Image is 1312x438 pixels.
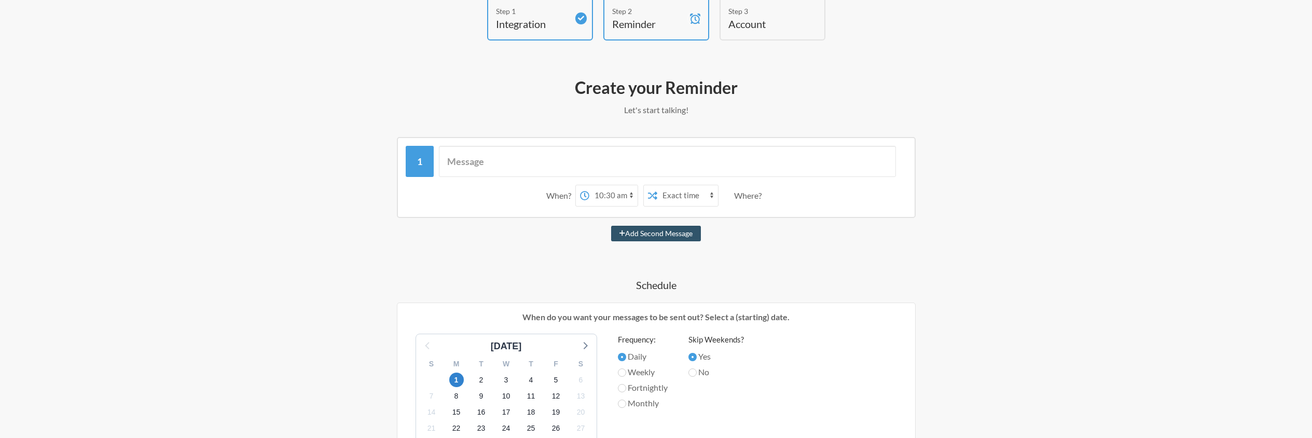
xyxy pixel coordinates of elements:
input: Fortnightly [618,384,626,392]
span: Saturday, October 4, 2025 [524,373,538,387]
span: Thursday, October 2, 2025 [474,373,489,387]
h4: Integration [496,17,569,31]
div: F [544,356,569,372]
span: Monday, October 6, 2025 [574,373,588,387]
span: Wednesday, October 22, 2025 [449,421,464,436]
label: Skip Weekends? [688,334,744,346]
span: Sunday, October 26, 2025 [549,421,563,436]
span: Monday, October 13, 2025 [574,389,588,403]
span: Saturday, October 25, 2025 [524,421,538,436]
span: Monday, October 27, 2025 [574,421,588,436]
input: Monthly [618,400,626,408]
span: Tuesday, October 7, 2025 [424,389,439,403]
div: T [519,356,544,372]
span: Friday, October 17, 2025 [499,405,514,420]
span: Wednesday, October 1, 2025 [449,373,464,387]
span: Friday, October 10, 2025 [499,389,514,403]
label: Yes [688,350,744,363]
label: Frequency: [618,334,668,346]
div: [DATE] [487,339,526,353]
input: Weekly [618,368,626,377]
label: Monthly [618,397,668,409]
span: Sunday, October 12, 2025 [549,389,563,403]
label: Daily [618,350,668,363]
div: W [494,356,519,372]
span: Wednesday, October 8, 2025 [449,389,464,403]
span: Friday, October 24, 2025 [499,421,514,436]
h4: Reminder [612,17,685,31]
button: Add Second Message [611,226,701,241]
div: Step 3 [728,6,801,17]
div: When? [546,185,575,207]
input: Daily [618,353,626,361]
div: S [419,356,444,372]
label: Fortnightly [618,381,668,394]
span: Thursday, October 9, 2025 [474,389,489,403]
span: Tuesday, October 21, 2025 [424,421,439,436]
span: Sunday, October 19, 2025 [549,405,563,420]
p: Let's start talking! [355,104,957,116]
div: Step 1 [496,6,569,17]
input: Yes [688,353,697,361]
h2: Create your Reminder [355,77,957,99]
div: Where? [734,185,766,207]
span: Sunday, October 5, 2025 [549,373,563,387]
span: Saturday, October 18, 2025 [524,405,538,420]
p: When do you want your messages to be sent out? Select a (starting) date. [405,311,907,323]
span: Friday, October 3, 2025 [499,373,514,387]
span: Tuesday, October 14, 2025 [424,405,439,420]
span: Saturday, October 11, 2025 [524,389,538,403]
h4: Account [728,17,801,31]
div: Step 2 [612,6,685,17]
span: Monday, October 20, 2025 [574,405,588,420]
div: T [469,356,494,372]
label: No [688,366,744,378]
h4: Schedule [355,278,957,292]
div: M [444,356,469,372]
div: S [569,356,593,372]
input: Message [439,146,896,177]
span: Wednesday, October 15, 2025 [449,405,464,420]
span: Thursday, October 16, 2025 [474,405,489,420]
input: No [688,368,697,377]
label: Weekly [618,366,668,378]
span: Thursday, October 23, 2025 [474,421,489,436]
